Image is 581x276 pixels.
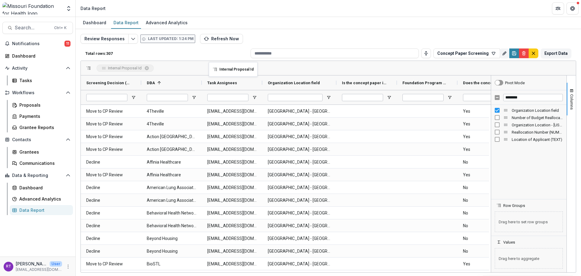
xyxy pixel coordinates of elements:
[529,48,538,58] button: default
[491,244,566,272] div: Values
[491,128,566,136] div: Reallocation Number (NUMBER) Column
[342,81,387,85] span: Is the concept paper is related to an SI broadly? (SINGLE_RESPONSE)
[491,107,566,143] div: Column List 5 Columns
[85,51,248,56] p: Total rows: 307
[147,207,196,219] span: Behavioral Health Network of [GEOGRAPHIC_DATA][PERSON_NAME]
[491,121,566,128] div: Organization Location - Missouri County in MFH Service Area (if the county is not listed or the o...
[503,203,525,208] span: Row Groups
[86,220,136,232] span: Decline
[6,264,11,268] div: Reana Thomas
[12,66,63,71] span: Activity
[509,48,519,58] button: Save
[86,156,136,168] span: Decline
[19,196,68,202] div: Advanced Analytics
[268,194,331,207] span: [GEOGRAPHIC_DATA] - [GEOGRAPHIC_DATA]
[495,248,563,269] span: Drag here to aggregate
[463,156,513,168] span: No
[207,220,257,232] span: [EMAIL_ADDRESS][DOMAIN_NAME]
[512,137,563,142] span: Location of Applicant (TEXT)
[19,124,68,131] div: Grantee Reports
[10,147,73,157] a: Grantees
[541,48,571,58] button: Export Data
[268,156,331,168] span: [GEOGRAPHIC_DATA] - [GEOGRAPHIC_DATA]
[447,95,452,100] button: Open Filter Menu
[219,62,254,77] div: Internal Proposal Id
[64,41,71,47] span: 11
[12,173,63,178] span: Data & Reporting
[207,194,257,207] span: [EMAIL_ADDRESS][DOMAIN_NAME]
[268,169,331,181] span: [GEOGRAPHIC_DATA] - [GEOGRAPHIC_DATA]
[207,105,257,118] span: [EMAIL_ADDRESS][DOMAIN_NAME]
[10,75,73,85] a: Tasks
[463,258,513,270] span: Yes
[143,18,190,27] div: Advanced Analytics
[86,258,136,270] span: Move to CP Review
[147,81,155,85] span: DBA
[147,131,196,143] span: Action [GEOGRAPHIC_DATA][PERSON_NAME]
[402,94,444,101] input: Foundation Program Areas (PROGRAM_AREAS) Filter Input
[12,90,63,95] span: Workflows
[491,208,566,236] div: Row Groups
[50,261,62,267] p: User
[505,81,525,85] div: Pivot Mode
[10,205,73,215] a: Data Report
[80,5,106,12] div: Data Report
[86,181,136,194] span: Decline
[491,136,566,143] div: Location of Applicant (TEXT) Column
[570,94,574,110] span: Columns
[463,181,513,194] span: No
[268,181,331,194] span: [GEOGRAPHIC_DATA] - [GEOGRAPHIC_DATA]
[19,77,68,84] div: Tasks
[147,194,196,207] span: American Lung Association in [US_STATE]
[207,258,257,270] span: [EMAIL_ADDRESS][DOMAIN_NAME]
[463,131,513,143] span: Yes
[147,220,196,232] span: Behavioral Health Network of [GEOGRAPHIC_DATA][PERSON_NAME]
[268,207,331,219] span: [GEOGRAPHIC_DATA] - [GEOGRAPHIC_DATA]
[192,95,196,100] button: Open Filter Menu
[2,135,73,145] button: Open Contacts
[207,181,257,194] span: [EMAIL_ADDRESS][DOMAIN_NAME]
[19,185,68,191] div: Dashboard
[463,207,513,219] span: No
[252,95,257,100] button: Open Filter Menu
[19,207,68,213] div: Data Report
[268,94,323,101] input: Organization Location field Filter Input
[342,94,383,101] input: Is the concept paper is related to an SI broadly? (SINGLE_RESPONSE) Filter Input
[326,95,331,100] button: Open Filter Menu
[108,66,142,70] span: Internal Proposal Id
[147,258,196,270] span: BioSTL
[463,232,513,245] span: No
[463,143,513,156] span: Yes
[268,81,320,85] span: Organization Location field
[519,48,529,58] button: Delete
[10,111,73,121] a: Payments
[500,48,509,58] button: Rename
[80,34,129,44] button: Review Responses
[2,63,73,73] button: Open Activity
[552,2,564,15] button: Partners
[10,100,73,110] a: Proposals
[433,48,500,58] button: Concept Paper Screening
[86,194,136,207] span: Decline
[512,108,563,113] span: Organization Location field
[10,194,73,204] a: Advanced Analytics
[12,41,64,46] span: Notifications
[463,118,513,130] span: Yes
[97,65,154,72] div: Row Groups
[53,25,68,31] div: Ctrl + K
[80,18,109,27] div: Dashboard
[131,95,136,100] button: Open Filter Menu
[387,95,392,100] button: Open Filter Menu
[111,17,141,29] a: Data Report
[97,65,154,72] span: Internal Proposal Id. Press ENTER to sort. Press DELETE to remove
[268,143,331,156] span: [GEOGRAPHIC_DATA] - [GEOGRAPHIC_DATA]
[19,149,68,155] div: Grantees
[2,171,73,180] button: Open Data & Reporting
[2,51,73,61] a: Dashboard
[86,118,136,130] span: Move to CP Review
[463,81,508,85] span: Does the concept paper have at least one of the systems change approaches we are focusing on (or ...
[268,258,331,270] span: [GEOGRAPHIC_DATA] - [GEOGRAPHIC_DATA]
[147,181,196,194] span: American Lung Association in [US_STATE]
[268,131,331,143] span: [GEOGRAPHIC_DATA] - [GEOGRAPHIC_DATA]
[207,169,257,181] span: [EMAIL_ADDRESS][DOMAIN_NAME]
